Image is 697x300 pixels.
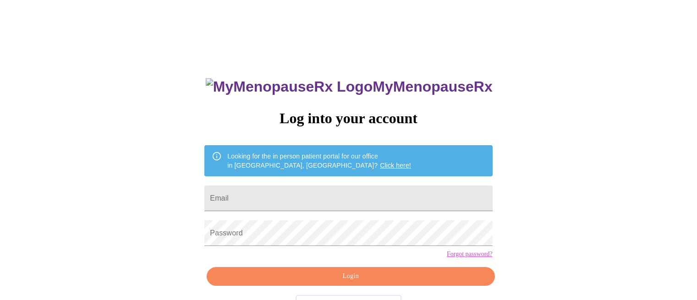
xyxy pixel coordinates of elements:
img: MyMenopauseRx Logo [206,78,373,95]
h3: MyMenopauseRx [206,78,493,95]
span: Login [217,271,484,282]
button: Login [207,267,494,286]
h3: Log into your account [204,110,492,127]
div: Looking for the in person patient portal for our office in [GEOGRAPHIC_DATA], [GEOGRAPHIC_DATA]? [227,148,411,174]
a: Forgot password? [447,251,493,258]
a: Click here! [380,162,411,169]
